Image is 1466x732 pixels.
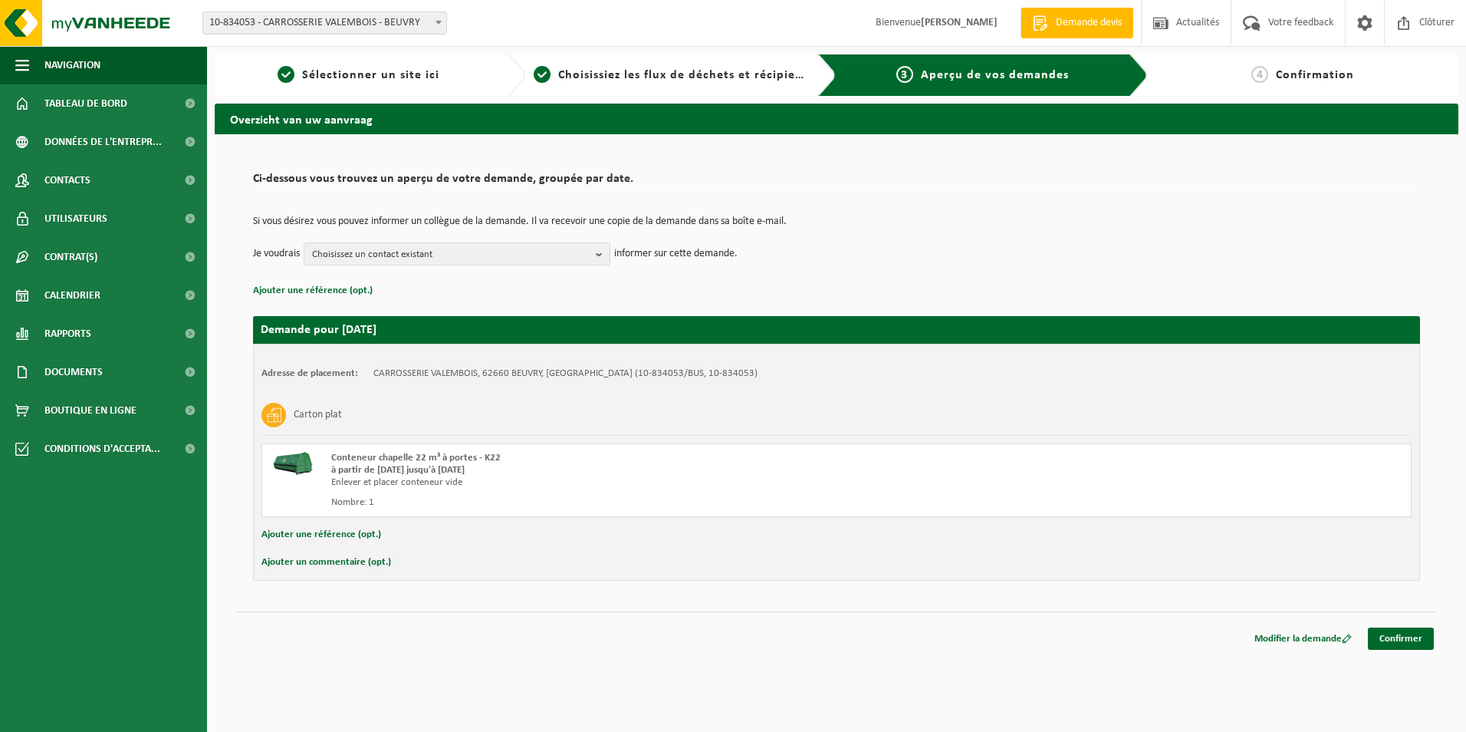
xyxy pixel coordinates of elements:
[614,242,738,265] p: informer sur cette demande.
[8,698,256,732] iframe: chat widget
[270,452,316,475] img: HK-XK-22-GN-00.png
[261,525,381,545] button: Ajouter une référence (opt.)
[44,46,100,84] span: Navigation
[44,430,160,468] span: Conditions d'accepta...
[331,496,898,509] div: Nombre: 1
[202,12,447,35] span: 10-834053 - CARROSSERIE VALEMBOIS - BEUVRY
[921,17,998,28] strong: [PERSON_NAME]
[331,453,501,463] span: Conteneur chapelle 22 m³ à portes - K22
[302,69,439,81] span: Sélectionner un site ici
[44,123,162,161] span: Données de l'entrepr...
[261,368,358,378] strong: Adresse de placement:
[558,69,814,81] span: Choisissiez les flux de déchets et récipients
[278,66,294,83] span: 1
[1243,628,1363,650] a: Modifier la demande
[1276,69,1354,81] span: Confirmation
[294,403,342,427] h3: Carton plat
[261,552,391,572] button: Ajouter un commentaire (opt.)
[921,69,1069,81] span: Aperçu de vos demandes
[304,242,610,265] button: Choisissez un contact existant
[1052,15,1126,31] span: Demande devis
[331,465,465,475] strong: à partir de [DATE] jusqu'à [DATE]
[44,353,103,391] span: Documents
[331,476,898,489] div: Enlever et placer conteneur vide
[1021,8,1133,38] a: Demande devis
[534,66,551,83] span: 2
[1251,66,1268,83] span: 4
[253,281,373,301] button: Ajouter une référence (opt.)
[44,276,100,315] span: Calendrier
[253,242,300,265] p: Je voudrais
[44,315,91,353] span: Rapports
[373,368,758,380] td: CARROSSERIE VALEMBOIS, 62660 BEUVRY, [GEOGRAPHIC_DATA] (10-834053/BUS, 10-834053)
[253,216,1420,227] p: Si vous désirez vous pouvez informer un collègue de la demande. Il va recevoir une copie de la de...
[215,104,1458,134] h2: Overzicht van uw aanvraag
[44,161,90,199] span: Contacts
[896,66,913,83] span: 3
[1368,628,1434,650] a: Confirmer
[44,84,127,123] span: Tableau de bord
[44,391,136,430] span: Boutique en ligne
[44,199,107,238] span: Utilisateurs
[261,324,376,336] strong: Demande pour [DATE]
[44,238,97,276] span: Contrat(s)
[534,66,807,84] a: 2Choisissiez les flux de déchets et récipients
[203,12,446,34] span: 10-834053 - CARROSSERIE VALEMBOIS - BEUVRY
[253,173,1420,193] h2: Ci-dessous vous trouvez un aperçu de votre demande, groupée par date.
[222,66,495,84] a: 1Sélectionner un site ici
[312,243,590,266] span: Choisissez un contact existant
